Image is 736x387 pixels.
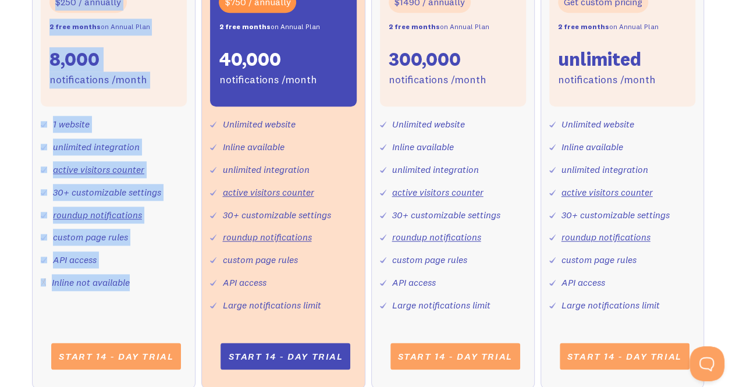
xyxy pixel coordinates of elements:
div: Inline not available [52,274,130,291]
div: API access [222,274,266,291]
div: custom page rules [392,251,467,268]
div: Large notifications limit [392,297,490,314]
div: Unlimited website [561,116,634,133]
div: 300,000 [389,47,461,72]
a: roundup notifications [561,231,650,243]
div: unlimited integration [222,161,309,178]
div: 40,000 [219,47,280,72]
div: on Annual Plan [49,19,150,35]
a: Start 14 - day trial [560,343,689,370]
div: API access [392,274,436,291]
a: roundup notifications [392,231,481,243]
div: Large notifications limit [561,297,660,314]
a: active visitors counter [53,164,144,175]
div: Inline available [561,139,623,155]
div: Inline available [222,139,284,155]
div: unlimited integration [392,161,479,178]
div: 30+ customizable settings [53,184,161,201]
div: custom page rules [222,251,297,268]
a: roundup notifications [222,231,311,243]
div: custom page rules [53,229,128,246]
div: API access [561,274,605,291]
div: unlimited integration [561,161,648,178]
div: 1 website [53,116,90,133]
div: Unlimited website [222,116,295,133]
strong: 2 free months [389,22,440,31]
a: active visitors counter [222,186,314,198]
div: 8,000 [49,47,99,72]
div: notifications /month [558,72,656,88]
div: 30+ customizable settings [392,207,500,223]
div: Large notifications limit [222,297,321,314]
div: Inline available [392,139,454,155]
a: roundup notifications [53,209,142,221]
strong: 2 free months [49,22,101,31]
div: custom page rules [561,251,637,268]
div: Unlimited website [392,116,465,133]
div: 30+ customizable settings [561,207,670,223]
a: Start 14 - day trial [390,343,520,370]
a: active visitors counter [561,186,653,198]
strong: 2 free months [558,22,609,31]
div: notifications /month [389,72,486,88]
strong: 2 free months [219,22,270,31]
div: on Annual Plan [219,19,319,35]
div: notifications /month [219,72,317,88]
a: Start 14 - day trial [51,343,181,370]
div: unlimited integration [53,139,140,155]
div: on Annual Plan [389,19,489,35]
div: on Annual Plan [558,19,659,35]
div: API access [53,251,97,268]
iframe: Toggle Customer Support [689,346,724,381]
div: 30+ customizable settings [222,207,330,223]
a: Start 14 - day trial [221,343,350,370]
div: notifications /month [49,72,147,88]
div: unlimited [558,47,641,72]
a: active visitors counter [392,186,483,198]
